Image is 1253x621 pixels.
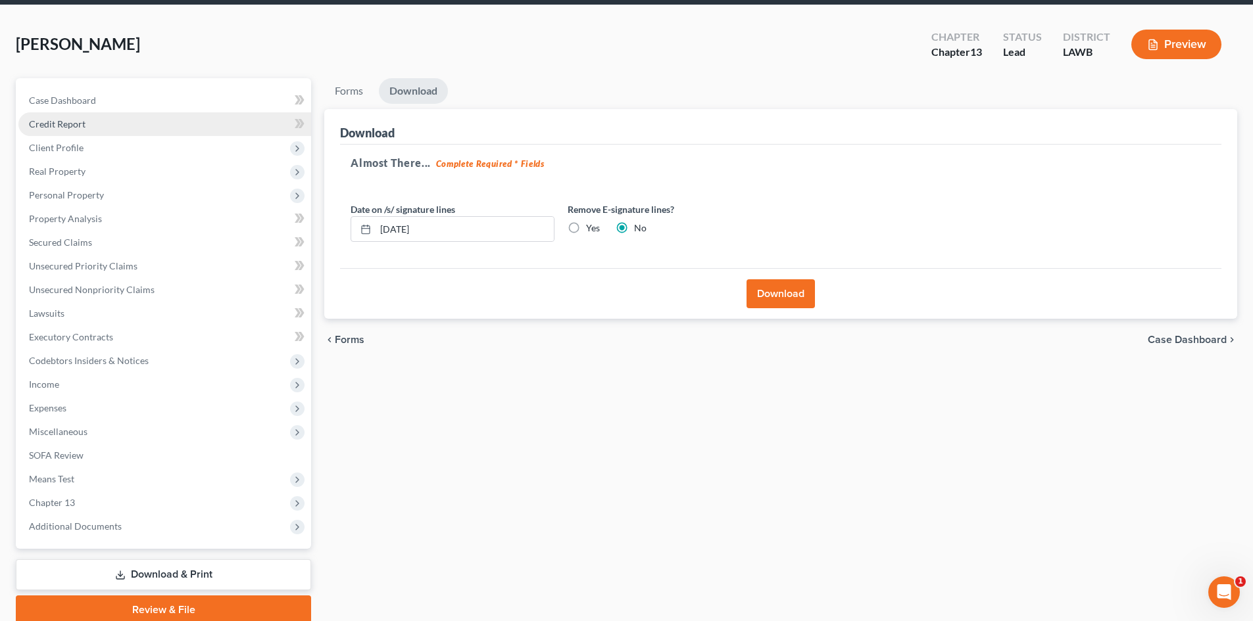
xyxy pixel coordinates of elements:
[1063,45,1110,60] div: LAWB
[1227,334,1237,345] i: chevron_right
[18,231,311,254] a: Secured Claims
[18,444,311,467] a: SOFA Review
[29,331,113,342] span: Executory Contracts
[586,221,600,235] label: Yes
[351,202,455,216] label: Date on /s/ signature lines
[351,155,1211,171] h5: Almost There...
[18,278,311,302] a: Unsecured Nonpriority Claims
[29,189,104,200] span: Personal Property
[29,260,137,271] span: Unsecured Priority Claims
[747,279,815,308] button: Download
[379,78,448,104] a: Download
[324,334,335,345] i: chevron_left
[29,284,155,295] span: Unsecured Nonpriority Claims
[29,118,86,129] span: Credit Report
[340,125,395,141] div: Download
[970,45,982,58] span: 13
[29,473,74,484] span: Means Test
[18,112,311,136] a: Credit Report
[29,379,59,390] span: Income
[29,402,66,413] span: Expenses
[335,334,364,345] span: Forms
[1235,576,1246,587] span: 1
[29,142,84,153] span: Client Profile
[931,30,982,45] div: Chapter
[1148,334,1237,345] a: Case Dashboard chevron_right
[16,559,311,590] a: Download & Print
[29,308,64,319] span: Lawsuits
[29,166,86,177] span: Real Property
[29,95,96,106] span: Case Dashboard
[18,254,311,278] a: Unsecured Priority Claims
[29,449,84,461] span: SOFA Review
[18,325,311,349] a: Executory Contracts
[1003,45,1042,60] div: Lead
[1131,30,1221,59] button: Preview
[16,34,140,53] span: [PERSON_NAME]
[634,221,647,235] label: No
[18,89,311,112] a: Case Dashboard
[29,213,102,224] span: Property Analysis
[18,302,311,325] a: Lawsuits
[29,497,75,508] span: Chapter 13
[29,355,149,366] span: Codebtors Insiders & Notices
[436,158,545,169] strong: Complete Required * Fields
[568,202,772,216] label: Remove E-signature lines?
[29,426,87,437] span: Miscellaneous
[324,78,374,104] a: Forms
[18,207,311,231] a: Property Analysis
[1003,30,1042,45] div: Status
[29,237,92,248] span: Secured Claims
[1148,334,1227,345] span: Case Dashboard
[376,217,554,242] input: MM/DD/YYYY
[29,520,122,532] span: Additional Documents
[1063,30,1110,45] div: District
[931,45,982,60] div: Chapter
[324,334,382,345] button: chevron_left Forms
[1208,576,1240,608] iframe: Intercom live chat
